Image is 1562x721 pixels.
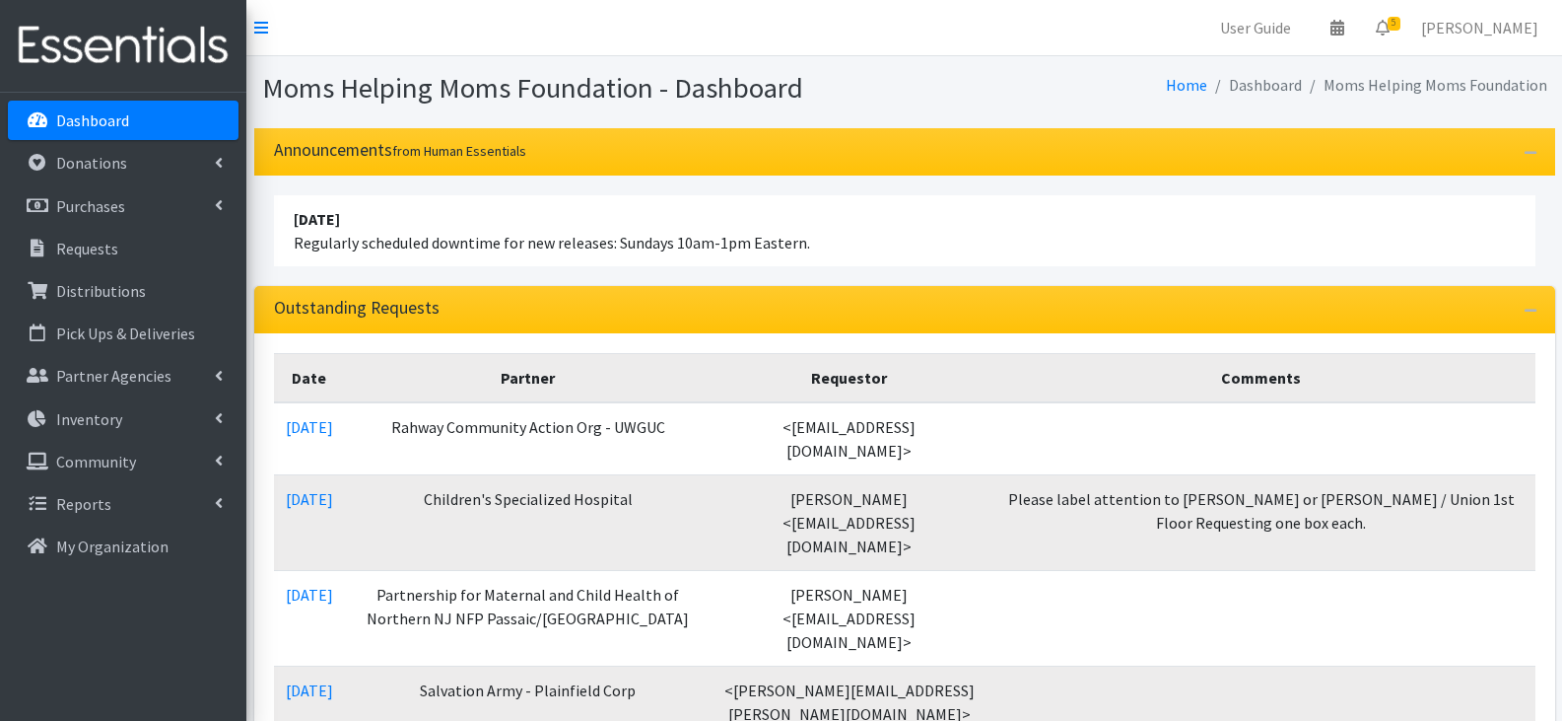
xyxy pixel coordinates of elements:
[987,353,1535,402] th: Comments
[56,239,118,258] p: Requests
[345,353,712,402] th: Partner
[345,570,712,666] td: Partnership for Maternal and Child Health of Northern NJ NFP Passaic/[GEOGRAPHIC_DATA]
[1388,17,1400,31] span: 5
[712,570,987,666] td: [PERSON_NAME] <[EMAIL_ADDRESS][DOMAIN_NAME]>
[8,13,238,79] img: HumanEssentials
[274,353,345,402] th: Date
[56,366,171,386] p: Partner Agencies
[987,474,1535,570] td: Please label attention to [PERSON_NAME] or [PERSON_NAME] / Union 1st Floor Requesting one box each.
[8,101,238,140] a: Dashboard
[1405,8,1554,47] a: [PERSON_NAME]
[56,196,125,216] p: Purchases
[286,489,333,509] a: [DATE]
[286,417,333,437] a: [DATE]
[56,281,146,301] p: Distributions
[712,353,987,402] th: Requestor
[392,142,526,160] small: from Human Essentials
[8,484,238,524] a: Reports
[56,452,136,471] p: Community
[294,209,340,229] strong: [DATE]
[274,140,526,161] h3: Announcements
[56,409,122,429] p: Inventory
[56,324,195,343] p: Pick Ups & Deliveries
[712,474,987,570] td: [PERSON_NAME] <[EMAIL_ADDRESS][DOMAIN_NAME]>
[262,71,898,106] h1: Moms Helping Moms Foundation - Dashboard
[56,537,169,556] p: My Organization
[8,527,238,566] a: My Organization
[8,314,238,353] a: Pick Ups & Deliveries
[286,585,333,605] a: [DATE]
[56,494,111,514] p: Reports
[8,356,238,396] a: Partner Agencies
[274,195,1535,266] li: Regularly scheduled downtime for new releases: Sundays 10am-1pm Eastern.
[1360,8,1405,47] a: 5
[1207,71,1302,100] li: Dashboard
[56,153,127,173] p: Donations
[56,110,129,130] p: Dashboard
[345,474,712,570] td: Children's Specialized Hospital
[345,402,712,475] td: Rahway Community Action Org - UWGUC
[1302,71,1547,100] li: Moms Helping Moms Foundation
[8,399,238,439] a: Inventory
[1204,8,1307,47] a: User Guide
[8,143,238,182] a: Donations
[274,298,440,319] h3: Outstanding Requests
[712,402,987,475] td: <[EMAIL_ADDRESS][DOMAIN_NAME]>
[8,442,238,481] a: Community
[8,271,238,311] a: Distributions
[286,681,333,700] a: [DATE]
[8,186,238,226] a: Purchases
[8,229,238,268] a: Requests
[1166,75,1207,95] a: Home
